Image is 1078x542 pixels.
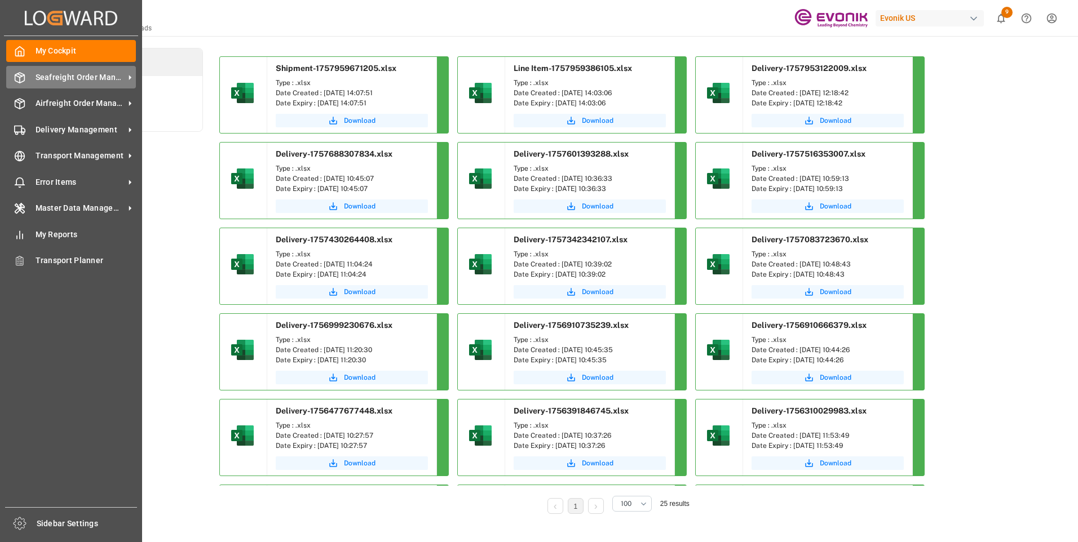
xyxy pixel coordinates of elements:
span: Download [344,458,375,468]
div: Date Expiry : [DATE] 10:37:26 [514,441,666,451]
div: Type : .xlsx [276,163,428,174]
button: Download [514,285,666,299]
span: Download [820,201,851,211]
img: microsoft-excel-2019--v1.png [705,251,732,278]
span: 100 [621,499,631,509]
li: Next Page [588,498,604,514]
div: Date Expiry : [DATE] 10:45:35 [514,355,666,365]
button: open menu [612,496,652,512]
button: Download [514,114,666,127]
div: Type : .xlsx [514,420,666,430]
span: Download [820,458,851,468]
span: Delivery-1756391846745.xlsx [514,406,629,415]
div: Date Expiry : [DATE] 10:36:33 [514,184,666,194]
button: Evonik US [876,7,988,29]
img: microsoft-excel-2019--v1.png [705,165,732,192]
div: Date Expiry : [DATE] 10:44:26 [752,355,904,365]
div: Type : .xlsx [752,335,904,345]
img: microsoft-excel-2019--v1.png [229,422,256,449]
span: Delivery-1757601393288.xlsx [514,149,629,158]
button: Download [514,456,666,470]
span: 9 [1001,7,1013,18]
span: Delivery-1756910666379.xlsx [752,321,867,330]
button: Download [276,199,428,213]
span: Shipment-1757959671205.xlsx [276,64,396,73]
div: Date Expiry : [DATE] 12:18:42 [752,98,904,108]
div: Type : .xlsx [514,163,666,174]
span: Error Items [36,176,125,188]
div: Date Expiry : [DATE] 14:03:06 [514,98,666,108]
div: Date Expiry : [DATE] 10:45:07 [276,184,428,194]
span: My Cockpit [36,45,136,57]
img: microsoft-excel-2019--v1.png [467,336,494,363]
img: microsoft-excel-2019--v1.png [705,422,732,449]
div: Date Expiry : [DATE] 11:04:24 [276,269,428,279]
span: Download [582,372,613,383]
a: Download [514,371,666,384]
div: Date Created : [DATE] 10:44:26 [752,345,904,355]
span: Delivery-1756999230676.xlsx [276,321,392,330]
div: Type : .xlsx [514,78,666,88]
a: 1 [573,503,577,510]
div: Date Expiry : [DATE] 14:07:51 [276,98,428,108]
button: Download [276,114,428,127]
span: Transport Planner [36,255,136,266]
a: Download [752,114,904,127]
img: microsoft-excel-2019--v1.png [229,79,256,106]
a: My Cockpit [6,40,136,62]
a: Download [276,456,428,470]
img: microsoft-excel-2019--v1.png [467,79,494,106]
button: Download [276,371,428,384]
div: Date Created : [DATE] 10:27:57 [276,430,428,441]
button: Download [514,199,666,213]
div: Type : .xlsx [514,249,666,259]
span: Transport Management [36,150,125,162]
a: Download [276,285,428,299]
div: Date Created : [DATE] 10:37:26 [514,430,666,441]
div: Date Expiry : [DATE] 10:39:02 [514,269,666,279]
div: Date Created : [DATE] 10:45:07 [276,174,428,184]
div: Date Expiry : [DATE] 10:59:13 [752,184,904,194]
div: Date Created : [DATE] 10:45:35 [514,345,666,355]
button: show 9 new notifications [988,6,1014,31]
span: Delivery-1757430264408.xlsx [276,235,392,244]
span: Delivery-1756310029983.xlsx [752,406,867,415]
div: Date Created : [DATE] 11:20:30 [276,345,428,355]
div: Type : .xlsx [752,420,904,430]
img: microsoft-excel-2019--v1.png [467,251,494,278]
button: Download [752,456,904,470]
div: Date Created : [DATE] 12:18:42 [752,88,904,98]
button: Download [752,285,904,299]
div: Date Created : [DATE] 11:53:49 [752,430,904,441]
span: Delivery-1757083723670.xlsx [752,235,868,244]
a: My Reports [6,223,136,245]
span: Master Data Management [36,202,125,214]
span: Airfreight Order Management [36,97,125,109]
span: Download [820,287,851,297]
div: Date Expiry : [DATE] 10:48:43 [752,269,904,279]
li: 1 [568,498,584,514]
span: Download [820,372,851,383]
button: Help Center [1014,6,1039,31]
div: Type : .xlsx [752,163,904,174]
div: Date Created : [DATE] 11:04:24 [276,259,428,269]
a: Download [752,199,904,213]
button: Download [752,371,904,384]
li: Previous Page [547,498,563,514]
span: Download [582,201,613,211]
div: Date Created : [DATE] 10:39:02 [514,259,666,269]
div: Date Created : [DATE] 10:48:43 [752,259,904,269]
div: Date Created : [DATE] 14:07:51 [276,88,428,98]
span: Download [582,115,613,126]
span: Download [582,458,613,468]
span: Download [344,201,375,211]
img: microsoft-excel-2019--v1.png [705,79,732,106]
div: Date Expiry : [DATE] 11:53:49 [752,441,904,451]
span: Delivery Management [36,124,125,136]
